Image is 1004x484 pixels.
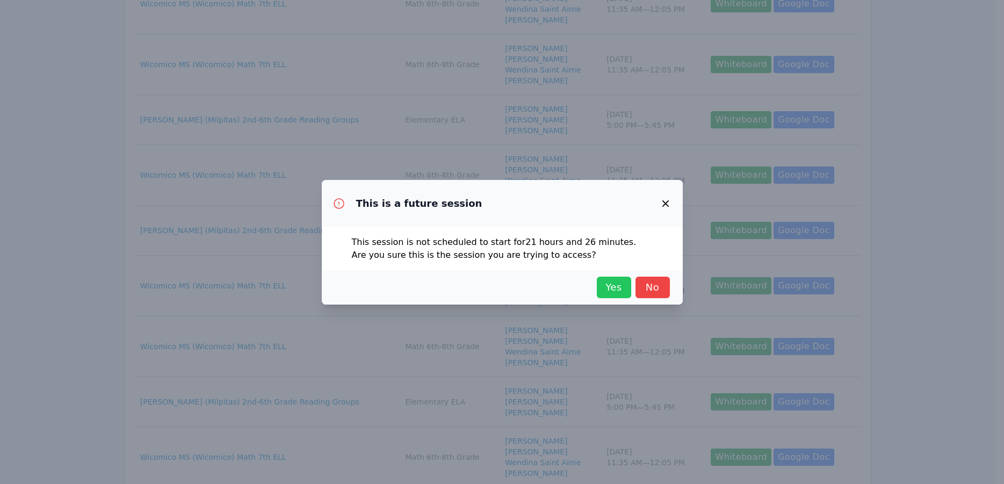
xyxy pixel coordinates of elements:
button: No [635,277,670,298]
button: Yes [597,277,631,298]
p: This session is not scheduled to start for 21 hours and 26 minutes . Are you sure this is the ses... [352,236,653,262]
h3: This is a future session [356,197,482,210]
span: Yes [602,280,626,295]
span: No [641,280,664,295]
